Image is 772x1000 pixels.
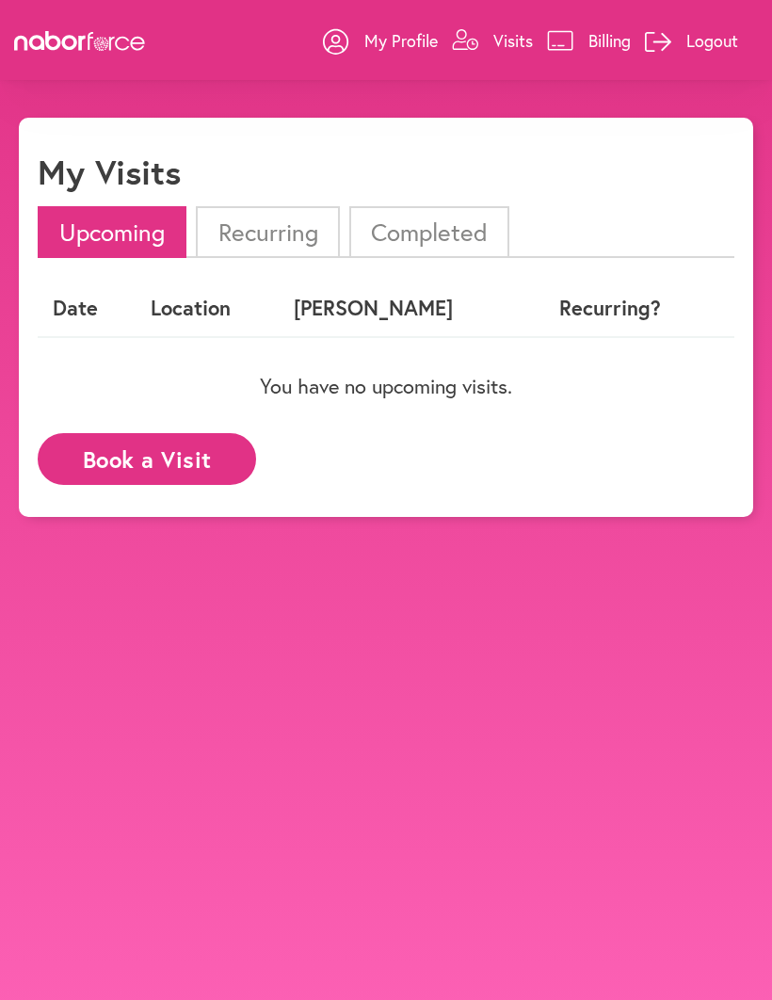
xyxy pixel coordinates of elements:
[38,152,181,192] h1: My Visits
[645,12,738,69] a: Logout
[38,447,256,465] a: Book a Visit
[524,281,696,336] th: Recurring?
[136,281,279,336] th: Location
[547,12,631,69] a: Billing
[364,29,438,52] p: My Profile
[588,29,631,52] p: Billing
[196,206,339,258] li: Recurring
[686,29,738,52] p: Logout
[452,12,533,69] a: Visits
[38,433,256,485] button: Book a Visit
[279,281,524,336] th: [PERSON_NAME]
[323,12,438,69] a: My Profile
[349,206,509,258] li: Completed
[38,281,136,336] th: Date
[38,374,734,398] p: You have no upcoming visits.
[493,29,533,52] p: Visits
[38,206,186,258] li: Upcoming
